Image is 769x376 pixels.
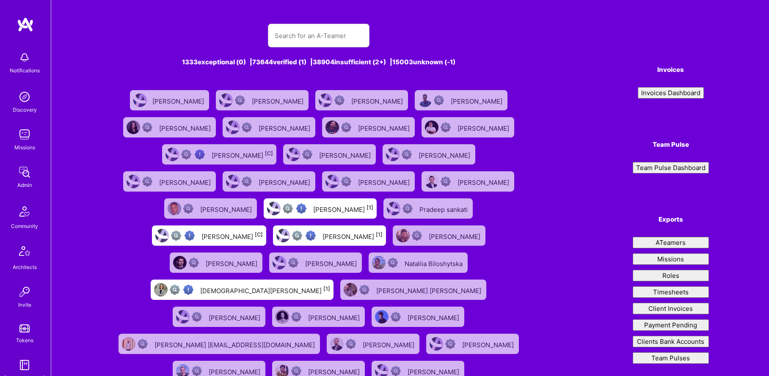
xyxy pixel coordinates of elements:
img: Not Scrubbed [242,176,252,187]
img: User Avatar [133,93,147,107]
img: Not fully vetted [170,285,180,295]
a: User AvatarNot Scrubbed[PERSON_NAME] [379,141,479,168]
a: User AvatarNot Scrubbed[PERSON_NAME] [411,87,511,114]
img: Not Scrubbed [441,122,451,132]
img: User Avatar [287,148,300,161]
div: [PERSON_NAME] [212,149,273,160]
img: teamwork [16,126,33,143]
input: Search for an A-Teamer [275,25,363,47]
img: High Potential User [306,231,316,241]
button: Clients Bank Accounts [633,336,709,347]
img: bell [16,49,33,66]
img: High Potential User [185,231,195,241]
a: User AvatarNot Scrubbed[PERSON_NAME] [219,114,319,141]
img: User Avatar [276,310,289,324]
img: Not Scrubbed [138,339,148,349]
img: Not Scrubbed [402,149,412,159]
img: discovery [16,88,33,105]
img: Not Scrubbed [242,122,252,132]
a: User AvatarNot Scrubbed[PERSON_NAME] [120,168,219,195]
div: 1333 exceptional (0) | 73644 verified (1) | 38904 insufficient (2+) | 15003 unknown (-1) [111,58,526,66]
button: Timesheets [633,286,709,298]
img: Not Scrubbed [445,339,455,349]
img: Not fully vetted [181,149,191,159]
img: Not fully vetted [171,231,181,241]
img: Not Scrubbed [142,122,152,132]
img: Not Scrubbed [192,312,202,322]
div: [PERSON_NAME] [305,257,358,268]
button: Missions [633,253,709,265]
img: User Avatar [344,283,357,296]
img: Not fully vetted [283,203,293,214]
a: Team Pulse Dashboard [633,162,709,173]
a: User AvatarNot Scrubbed[PERSON_NAME] [219,168,319,195]
div: [PERSON_NAME] [429,230,482,241]
div: [PERSON_NAME] [200,203,254,214]
a: User AvatarNot fully vettedHigh Potential User[PERSON_NAME][C] [159,141,280,168]
a: User AvatarNot Scrubbed[PERSON_NAME] [389,222,489,249]
img: Community [14,201,35,222]
sup: [C] [265,150,273,156]
img: User Avatar [267,202,281,215]
a: User AvatarNot fully vettedHigh Potential User[PERSON_NAME][C] [149,222,270,249]
a: User AvatarNot Scrubbed[PERSON_NAME] [418,114,518,141]
img: High Potential User [195,149,205,159]
div: [PERSON_NAME] [351,95,405,106]
div: [PERSON_NAME] [313,203,373,214]
div: [PERSON_NAME] [209,311,262,322]
img: High Potential User [183,285,193,295]
a: User AvatarNot fully vettedHigh Potential User[PERSON_NAME][1] [260,195,380,222]
img: Not Scrubbed [341,122,351,132]
h4: Team Pulse [633,141,709,148]
img: User Avatar [325,121,339,134]
div: Community [11,222,38,231]
img: User Avatar [226,175,240,188]
h4: Invoices [633,66,709,74]
button: Client Invoices [633,303,709,314]
img: User Avatar [122,337,135,351]
img: Not Scrubbed [412,231,422,241]
div: [PERSON_NAME] [358,176,411,187]
img: User Avatar [273,256,286,269]
div: [PERSON_NAME] [259,122,312,133]
div: [PERSON_NAME] [201,230,263,241]
img: User Avatar [219,93,233,107]
div: [PERSON_NAME] [252,95,305,106]
img: User Avatar [319,93,332,107]
a: User AvatarNot Scrubbed[PERSON_NAME] [EMAIL_ADDRESS][DOMAIN_NAME] [115,330,323,357]
a: User AvatarNot Scrubbed[PERSON_NAME] [280,141,379,168]
img: User Avatar [155,229,169,242]
img: User Avatar [330,337,344,351]
img: User Avatar [387,202,400,215]
img: User Avatar [226,121,240,134]
div: [PERSON_NAME] [363,338,416,349]
img: User Avatar [127,175,140,188]
div: [PERSON_NAME] [206,257,259,268]
img: tokens [19,324,30,332]
a: User AvatarNot ScrubbedNataliia Biloshytska [365,249,471,276]
img: Not Scrubbed [291,366,301,376]
img: Not Scrubbed [291,312,301,322]
a: User AvatarNot Scrubbed[PERSON_NAME] [312,87,411,114]
div: [PERSON_NAME] [EMAIL_ADDRESS][DOMAIN_NAME] [154,338,317,349]
sup: [1] [376,231,383,238]
div: [PERSON_NAME] [152,95,206,106]
button: Roles [633,270,709,281]
img: Not Scrubbed [192,366,202,376]
a: User AvatarNot Scrubbed[PERSON_NAME] [161,195,260,222]
img: Not Scrubbed [441,176,451,187]
div: Notifications [10,66,40,75]
button: ATeamers [633,237,709,248]
div: Admin [17,181,32,189]
img: Not Scrubbed [359,285,369,295]
img: User Avatar [276,229,290,242]
img: User Avatar [375,310,389,324]
img: Not Scrubbed [288,258,298,268]
sup: [1] [367,204,373,211]
div: Missions [14,143,35,152]
a: User AvatarNot Scrubbed[PERSON_NAME] [269,303,368,330]
a: User AvatarNot Scrubbed[PERSON_NAME] [212,87,312,114]
img: Not Scrubbed [341,176,351,187]
img: User Avatar [430,337,443,351]
img: User Avatar [425,175,438,188]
